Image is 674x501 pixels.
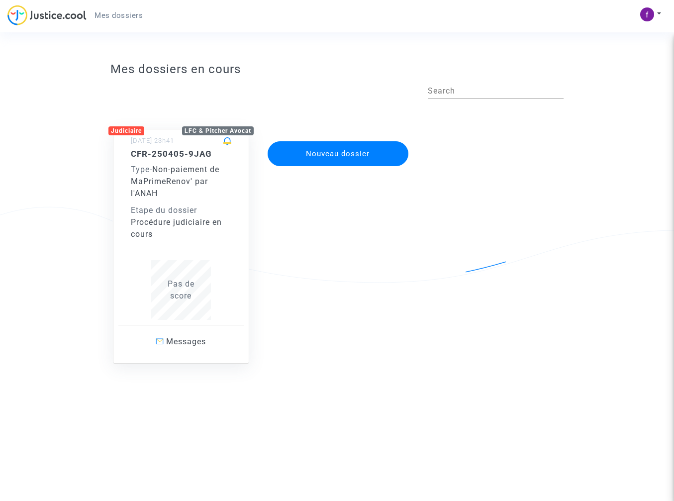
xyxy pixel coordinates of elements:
small: [DATE] 23h41 [131,137,174,144]
a: Messages [118,325,244,358]
span: Non-paiement de MaPrimeRenov' par l'ANAH [131,165,219,198]
div: Judiciaire [108,126,144,135]
a: Mes dossiers [87,8,151,23]
div: Procédure judiciaire en cours [131,216,231,240]
span: Type [131,165,150,174]
img: ACg8ocJbqLX-ysqupbR4btM018SpOS7K3or96S4okNhqwdMCJWaBtQ=s96-c [640,7,654,21]
img: jc-logo.svg [7,5,87,25]
span: Messages [166,337,206,346]
span: Mes dossiers [95,11,143,20]
div: LFC & Pitcher Avocat [182,126,254,135]
h5: CFR-250405-9JAG [131,149,231,159]
div: Etape du dossier [131,204,231,216]
span: - [131,165,152,174]
h3: Mes dossiers en cours [110,62,564,77]
a: Nouveau dossier [267,135,410,144]
span: Pas de score [168,279,194,301]
button: Nouveau dossier [268,141,409,166]
a: JudiciaireLFC & Pitcher Avocat[DATE] 23h41CFR-250405-9JAGType-Non-paiement de MaPrimeRenov' par l... [103,109,259,364]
